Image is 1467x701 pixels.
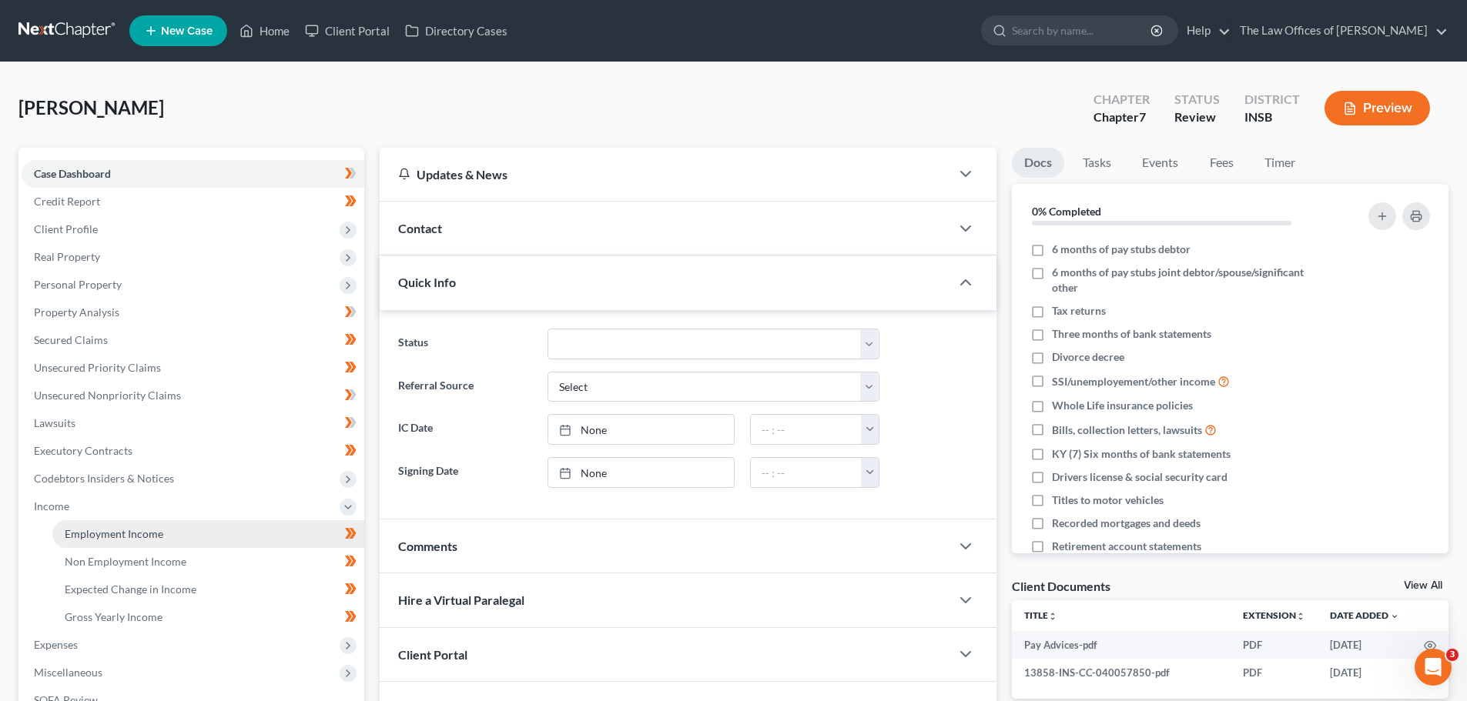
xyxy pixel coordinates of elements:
span: Three months of bank statements [1052,326,1211,342]
a: Secured Claims [22,326,364,354]
a: Fees [1197,148,1246,178]
span: Comments [398,539,457,553]
span: 6 months of pay stubs joint debtor/spouse/significant other [1052,265,1326,295]
button: Preview [1325,91,1430,125]
td: [DATE] [1318,631,1412,659]
span: Employment Income [65,527,163,540]
div: Chapter [1094,108,1150,126]
a: Events [1130,148,1191,178]
a: Gross Yearly Income [52,603,364,631]
a: Extensionunfold_more [1243,609,1305,621]
a: Unsecured Priority Claims [22,354,364,382]
td: [DATE] [1318,659,1412,686]
span: Expected Change in Income [65,582,196,596]
a: Directory Cases [397,17,515,45]
span: Unsecured Priority Claims [34,361,161,374]
input: Search by name... [1012,16,1153,45]
label: Signing Date [390,457,539,488]
div: Chapter [1094,91,1150,108]
a: Case Dashboard [22,160,364,188]
a: Tasks [1070,148,1124,178]
span: Property Analysis [34,305,119,319]
a: Docs [1012,148,1064,178]
span: Gross Yearly Income [65,610,162,623]
input: -- : -- [751,415,862,444]
span: Retirement account statements [1052,539,1201,554]
td: PDF [1231,659,1318,686]
span: Non Employment Income [65,555,186,568]
div: Status [1174,91,1220,108]
a: Property Analysis [22,299,364,326]
div: District [1244,91,1300,108]
a: Credit Report [22,188,364,215]
span: Secured Claims [34,333,108,346]
a: Executory Contracts [22,437,364,465]
label: Status [390,329,539,359]
span: Income [34,499,69,512]
td: 13858-INS-CC-040057850-pdf [1012,659,1231,686]
span: Executory Contracts [34,444,132,457]
i: unfold_more [1296,612,1305,621]
a: Titleunfold_more [1024,609,1057,621]
td: PDF [1231,631,1318,659]
i: expand_more [1390,612,1399,621]
span: Divorce decree [1052,349,1124,365]
div: Review [1174,108,1220,126]
a: Unsecured Nonpriority Claims [22,382,364,409]
iframe: Intercom live chat [1415,649,1452,686]
a: Expected Change in Income [52,576,364,603]
span: Credit Report [34,195,100,208]
span: Client Portal [398,647,467,662]
label: IC Date [390,414,539,445]
span: SSI/unemployement/other income [1052,374,1215,389]
a: None [548,415,734,444]
a: Help [1179,17,1231,45]
div: Updates & News [398,166,932,182]
span: KY (7) Six months of bank statements [1052,446,1231,462]
span: 7 [1139,109,1146,124]
span: Hire a Virtual Paralegal [398,593,524,607]
span: Lawsuits [34,416,75,429]
span: Contact [398,221,442,235]
span: Codebtors Insiders & Notices [34,472,174,485]
div: Client Documents [1012,578,1110,594]
a: The Law Offices of [PERSON_NAME] [1232,17,1448,45]
a: Timer [1252,148,1308,178]
span: 3 [1446,649,1459,661]
i: unfold_more [1048,612,1057,621]
span: Recorded mortgages and deeds [1052,516,1201,531]
label: Referral Source [390,372,539,402]
a: None [548,458,734,487]
span: Case Dashboard [34,167,111,180]
a: Date Added expand_more [1330,609,1399,621]
a: Client Portal [297,17,397,45]
span: New Case [161,25,213,37]
span: Miscellaneous [34,666,102,679]
span: Client Profile [34,222,98,235]
span: Tax returns [1052,303,1106,319]
div: INSB [1244,108,1300,126]
span: Real Property [34,250,100,263]
a: View All [1404,580,1442,591]
span: Expenses [34,638,78,651]
span: Bills, collection letters, lawsuits [1052,422,1202,438]
span: 6 months of pay stubs debtor [1052,242,1191,257]
a: Non Employment Income [52,548,364,576]
span: Titles to motor vehicles [1052,492,1164,508]
span: Whole Life insurance policies [1052,398,1193,413]
span: Drivers license & social security card [1052,469,1228,485]
span: [PERSON_NAME] [18,96,164,119]
td: Pay Advices-pdf [1012,631,1231,659]
a: Home [232,17,297,45]
span: Unsecured Nonpriority Claims [34,389,181,402]
span: Personal Property [34,278,122,291]
strong: 0% Completed [1032,205,1101,218]
a: Employment Income [52,520,364,548]
a: Lawsuits [22,409,364,437]
span: Quick Info [398,275,456,289]
input: -- : -- [751,458,862,487]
